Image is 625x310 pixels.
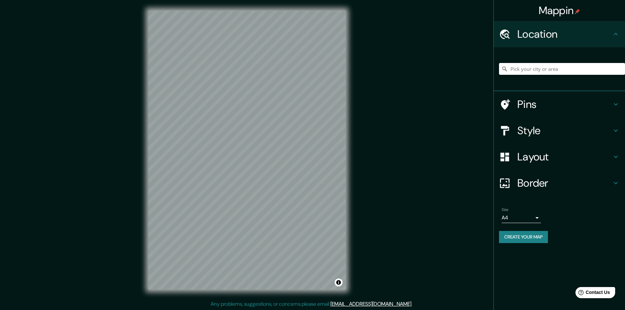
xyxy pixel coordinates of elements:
iframe: Help widget launcher [567,284,618,303]
img: pin-icon.png [575,9,580,14]
button: Toggle attribution [335,279,343,286]
h4: Border [517,176,612,190]
h4: Layout [517,150,612,163]
div: Layout [494,144,625,170]
div: Location [494,21,625,47]
a: [EMAIL_ADDRESS][DOMAIN_NAME] [330,300,411,307]
label: Size [502,207,509,213]
div: . [412,300,413,308]
div: A4 [502,213,541,223]
p: Any problems, suggestions, or concerns please email . [211,300,412,308]
h4: Style [517,124,612,137]
input: Pick your city or area [499,63,625,75]
canvas: Map [148,10,346,290]
div: Style [494,117,625,144]
div: Pins [494,91,625,117]
h4: Pins [517,98,612,111]
button: Create your map [499,231,548,243]
h4: Location [517,28,612,41]
h4: Mappin [539,4,580,17]
div: . [413,300,415,308]
div: Border [494,170,625,196]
